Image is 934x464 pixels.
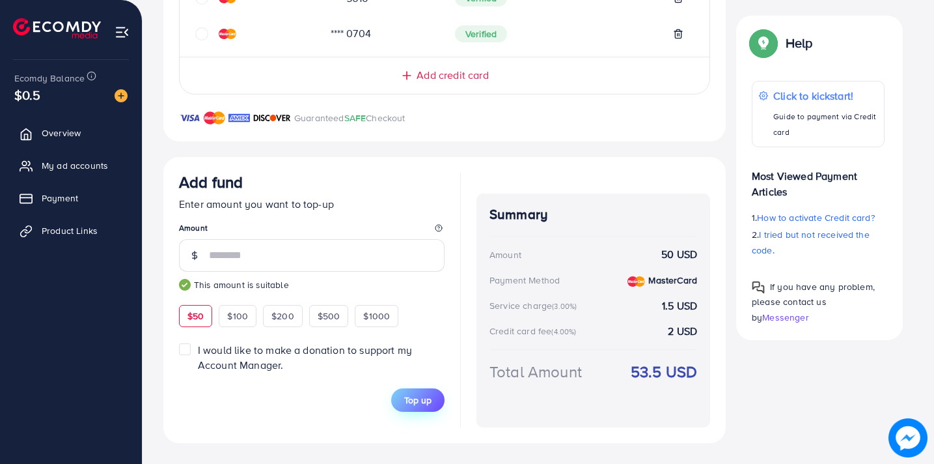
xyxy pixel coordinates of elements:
span: Overview [42,126,81,139]
span: Add credit card [417,68,488,83]
p: Guide to payment via Credit card [773,109,877,140]
strong: 50 USD [661,247,697,262]
img: credit [627,276,645,287]
div: Payment Method [489,274,560,287]
span: How to activate Credit card? [757,211,874,224]
span: Messenger [762,310,808,323]
img: brand [204,110,225,126]
span: My ad accounts [42,159,108,172]
span: I would like to make a donation to support my Account Manager. [198,343,412,372]
strong: 2 USD [668,324,697,339]
span: Verified [455,25,507,42]
h3: Add fund [179,173,243,192]
h4: Summary [489,207,697,223]
small: (3.00%) [552,301,577,312]
img: Popup guide [752,31,775,55]
p: Enter amount you want to top-up [179,196,445,212]
small: This amount is suitable [179,278,445,291]
p: Help [786,35,813,51]
strong: 1.5 USD [662,298,697,313]
img: credit [219,29,236,39]
div: Amount [489,248,521,261]
span: $0.5 [14,85,41,104]
strong: MasterCard [648,274,697,287]
strong: 53.5 USD [631,360,697,383]
p: 2. [752,227,885,258]
div: Total Amount [489,360,582,383]
span: Ecomdy Balance [14,72,85,85]
span: $100 [227,310,248,323]
span: $50 [187,310,204,323]
img: menu [115,25,130,40]
a: Product Links [10,218,132,244]
svg: circle [195,27,208,40]
p: Click to kickstart! [773,88,877,104]
p: Most Viewed Payment Articles [752,158,885,199]
img: brand [253,110,291,126]
span: $200 [271,310,294,323]
div: Service charge [489,299,581,312]
span: Product Links [42,224,98,237]
img: Popup guide [752,281,765,294]
span: $500 [318,310,340,323]
span: I tried but not received the code. [752,228,870,257]
span: Top up [404,394,432,407]
img: guide [179,279,191,291]
a: Payment [10,185,132,211]
a: My ad accounts [10,152,132,179]
img: image [115,89,128,102]
span: SAFE [344,111,366,124]
span: If you have any problem, please contact us by [752,280,875,323]
img: brand [179,110,200,126]
p: Guaranteed Checkout [294,110,405,126]
p: 1. [752,210,885,225]
button: Top up [391,388,445,412]
legend: Amount [179,222,445,239]
img: logo [13,18,101,38]
span: Payment [42,192,78,205]
img: image [888,418,927,457]
div: Credit card fee [489,325,581,338]
span: $1000 [363,310,390,323]
img: brand [228,110,250,126]
small: (4.00%) [551,326,576,337]
a: Overview [10,120,132,146]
